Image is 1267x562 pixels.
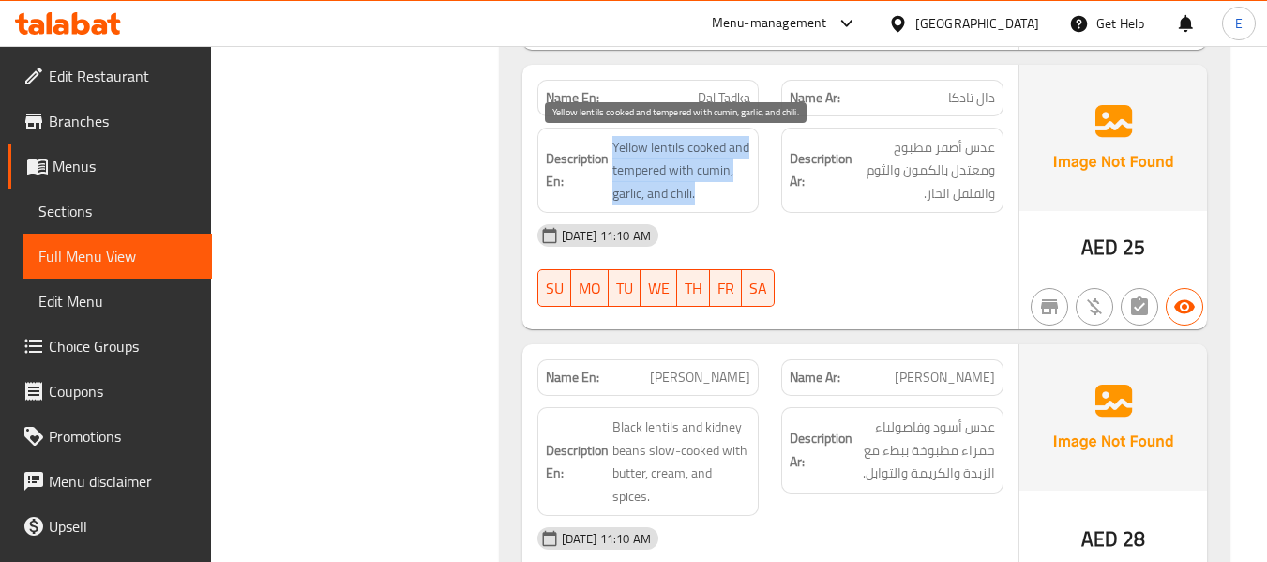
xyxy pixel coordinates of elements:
a: Edit Menu [23,279,212,324]
button: SU [537,269,571,307]
span: Branches [49,110,197,132]
div: Menu-management [712,12,827,35]
strong: Description En: [546,439,609,485]
span: WE [648,275,670,302]
a: Upsell [8,504,212,549]
button: TH [677,269,710,307]
span: Choice Groups [49,335,197,357]
a: Edit Restaurant [8,53,212,99]
strong: Description En: [546,147,609,193]
span: TU [616,275,633,302]
span: Coupons [49,380,197,403]
div: [GEOGRAPHIC_DATA] [915,13,1039,34]
strong: Description Ar: [790,147,852,193]
a: Promotions [8,414,212,459]
span: Dal Tadka [698,88,750,108]
span: MO [579,275,601,302]
span: AED [1081,229,1118,266]
span: E [1235,13,1243,34]
span: عدس أسود وفاصولياء حمراء مطبوخة ببطء مع الزبدة والكريمة والتوابل. [856,416,995,485]
span: Yellow lentils cooked and tempered with cumin, garlic, and chili. [612,136,751,205]
strong: Name En: [546,88,599,108]
span: عدس أصفر مطبوخ ومعتدل بالكمون والثوم والفلفل الحار. [856,136,995,205]
span: دال تادكا [948,88,995,108]
span: SU [546,275,564,302]
span: Edit Restaurant [49,65,197,87]
a: Branches [8,99,212,144]
button: SA [742,269,775,307]
button: WE [641,269,677,307]
span: SA [749,275,767,302]
span: FR [717,275,734,302]
span: Promotions [49,425,197,448]
a: Choice Groups [8,324,212,369]
img: Ae5nvW7+0k+MAAAAAElFTkSuQmCC [1019,65,1207,211]
span: Menus [53,155,197,177]
span: Edit Menu [38,290,197,312]
img: Ae5nvW7+0k+MAAAAAElFTkSuQmCC [1019,344,1207,491]
a: Full Menu View [23,234,212,279]
span: [PERSON_NAME] [895,368,995,387]
span: [DATE] 11:10 AM [554,530,658,548]
span: AED [1081,521,1118,557]
button: Not branch specific item [1031,288,1068,326]
button: MO [571,269,609,307]
a: Sections [23,189,212,234]
button: FR [710,269,742,307]
span: Menu disclaimer [49,470,197,493]
strong: Description Ar: [790,427,852,473]
strong: Name En: [546,368,599,387]
span: Sections [38,200,197,222]
span: Black lentils and kidney beans slow-cooked with butter, cream, and spices. [612,416,751,508]
a: Menu disclaimer [8,459,212,504]
button: Available [1166,288,1203,326]
button: Not has choices [1121,288,1158,326]
span: 28 [1123,521,1145,557]
span: Upsell [49,515,197,538]
span: [DATE] 11:10 AM [554,227,658,245]
span: Full Menu View [38,245,197,267]
a: Coupons [8,369,212,414]
span: 25 [1123,229,1145,266]
span: [PERSON_NAME] [650,368,750,387]
a: Menus [8,144,212,189]
strong: Name Ar: [790,88,840,108]
button: TU [609,269,641,307]
span: TH [685,275,702,302]
button: Purchased item [1076,288,1113,326]
strong: Name Ar: [790,368,840,387]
